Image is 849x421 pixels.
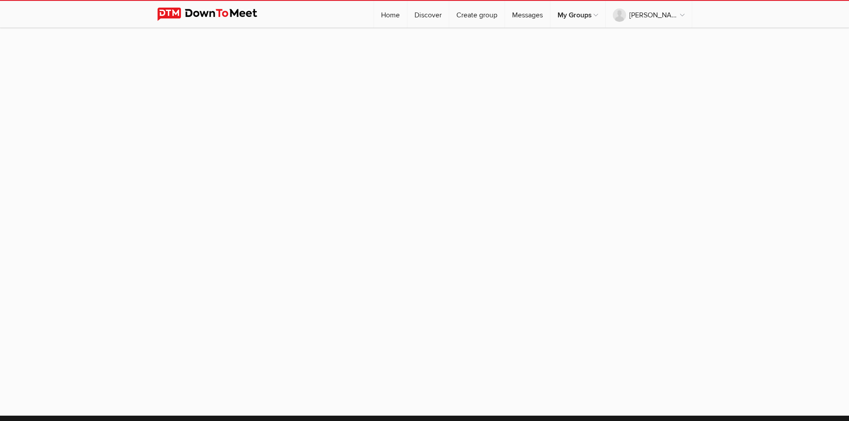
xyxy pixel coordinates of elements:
a: Create group [449,1,504,28]
a: Home [374,1,407,28]
a: Messages [505,1,550,28]
a: My Groups [550,1,605,28]
img: DownToMeet [157,8,271,21]
a: [PERSON_NAME] [606,1,692,28]
a: Discover [407,1,449,28]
